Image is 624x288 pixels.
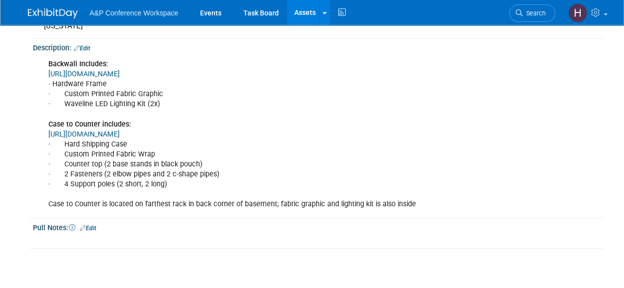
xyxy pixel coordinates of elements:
[33,220,604,233] div: Pull Notes:
[28,8,78,18] img: ExhibitDay
[40,18,597,34] div: [US_STATE]
[80,225,96,232] a: Edit
[568,3,587,22] img: Hannah Siegel
[41,54,494,214] div: · Hardware Frame · Custom Printed Fabric Graphic · Waveline LED Lighting Kit (2x) · Hard Shipping...
[48,120,131,129] b: Case to Counter includes:
[48,60,108,68] b: Backwall Includes:
[509,4,555,22] a: Search
[523,9,546,17] span: Search
[33,40,604,53] div: Description:
[74,45,90,52] a: Edit
[48,130,120,139] a: [URL][DOMAIN_NAME]
[90,9,179,17] span: A&P Conference Workspace
[48,70,120,78] a: [URL][DOMAIN_NAME]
